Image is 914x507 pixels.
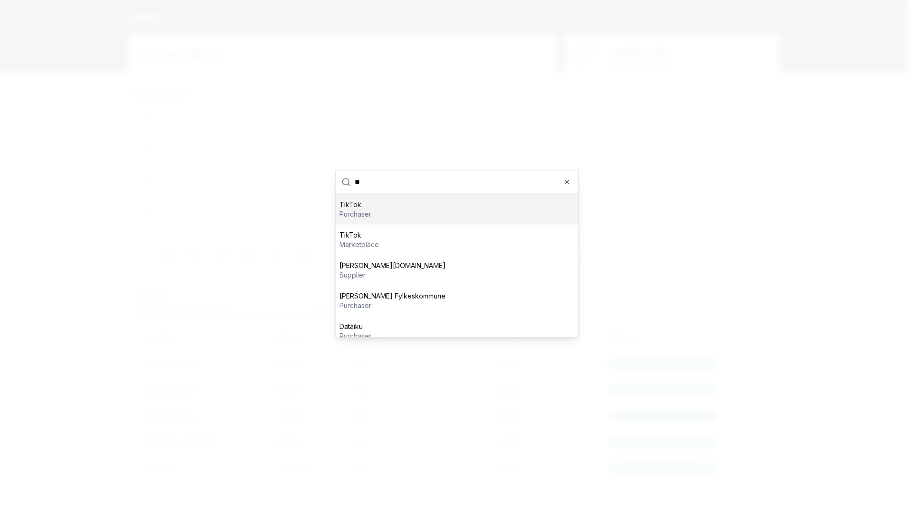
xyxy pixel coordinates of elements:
p: marketplace [339,239,379,249]
p: supplier [339,270,446,279]
p: TikTok [339,230,379,239]
p: purchaser [339,300,446,310]
p: purchaser [339,331,371,340]
p: TikTok [339,199,371,209]
p: Dataiku [339,321,371,331]
p: [PERSON_NAME][DOMAIN_NAME] [339,260,446,270]
p: purchaser [339,209,371,219]
p: [PERSON_NAME] Fylkeskommune [339,291,446,300]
